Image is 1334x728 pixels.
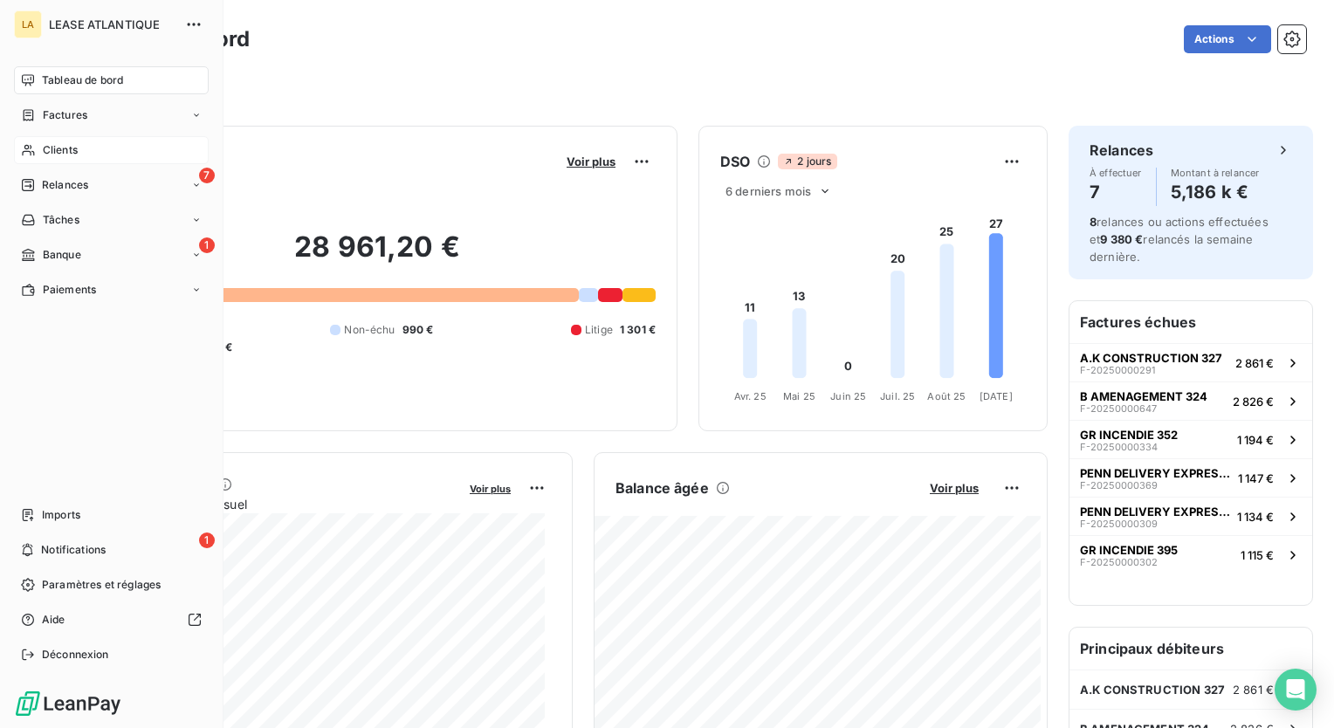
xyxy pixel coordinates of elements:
[43,247,81,263] span: Banque
[1233,683,1274,697] span: 2 861 €
[1069,301,1312,343] h6: Factures échues
[99,495,457,513] span: Chiffre d'affaires mensuel
[470,483,511,495] span: Voir plus
[1275,669,1317,711] div: Open Intercom Messenger
[1080,442,1158,452] span: F-20250000334
[567,155,615,168] span: Voir plus
[42,612,65,628] span: Aide
[1080,505,1230,519] span: PENN DELIVERY EXPRESS 387
[1100,232,1143,246] span: 9 380 €
[880,390,915,402] tspan: Juil. 25
[1090,215,1269,264] span: relances ou actions effectuées et relancés la semaine dernière.
[585,322,613,338] span: Litige
[1090,140,1153,161] h6: Relances
[1080,428,1178,442] span: GR INCENDIE 352
[1080,557,1158,567] span: F-20250000302
[720,151,750,172] h6: DSO
[402,322,434,338] span: 990 €
[561,154,621,169] button: Voir plus
[930,481,979,495] span: Voir plus
[42,577,161,593] span: Paramètres et réglages
[42,177,88,193] span: Relances
[1080,683,1225,697] span: A.K CONSTRUCTION 327
[1233,395,1274,409] span: 2 826 €
[1080,543,1178,557] span: GR INCENDIE 395
[830,390,866,402] tspan: Juin 25
[725,184,811,198] span: 6 derniers mois
[43,282,96,298] span: Paiements
[1171,178,1260,206] h4: 5,186 k €
[1080,351,1222,365] span: A.K CONSTRUCTION 327
[464,480,516,496] button: Voir plus
[1237,433,1274,447] span: 1 194 €
[1184,25,1271,53] button: Actions
[620,322,656,338] span: 1 301 €
[1241,548,1274,562] span: 1 115 €
[14,690,122,718] img: Logo LeanPay
[1080,466,1231,480] span: PENN DELIVERY EXPRESS 460
[1235,356,1274,370] span: 2 861 €
[199,532,215,548] span: 1
[1090,178,1142,206] h4: 7
[1069,458,1312,497] button: PENN DELIVERY EXPRESS 460F-202500003691 147 €
[1080,365,1155,375] span: F-20250000291
[14,10,42,38] div: LA
[1069,628,1312,670] h6: Principaux débiteurs
[43,212,79,228] span: Tâches
[778,154,836,169] span: 2 jours
[1090,168,1142,178] span: À effectuer
[1069,497,1312,535] button: PENN DELIVERY EXPRESS 387F-202500003091 134 €
[783,390,815,402] tspan: Mai 25
[1080,403,1157,414] span: F-20250000647
[42,507,80,523] span: Imports
[42,647,109,663] span: Déconnexion
[14,606,209,634] a: Aide
[1080,519,1158,529] span: F-20250000309
[1090,215,1097,229] span: 8
[99,230,656,282] h2: 28 961,20 €
[199,168,215,183] span: 7
[927,390,966,402] tspan: Août 25
[1237,510,1274,524] span: 1 134 €
[1171,168,1260,178] span: Montant à relancer
[1069,381,1312,420] button: B AMENAGEMENT 324F-202500006472 826 €
[1069,535,1312,573] button: GR INCENDIE 395F-202500003021 115 €
[41,542,106,558] span: Notifications
[1238,471,1274,485] span: 1 147 €
[1080,389,1207,403] span: B AMENAGEMENT 324
[925,480,984,496] button: Voir plus
[43,142,78,158] span: Clients
[43,107,87,123] span: Factures
[615,477,709,498] h6: Balance âgée
[199,237,215,253] span: 1
[1080,480,1158,491] span: F-20250000369
[42,72,123,88] span: Tableau de bord
[734,390,767,402] tspan: Avr. 25
[980,390,1013,402] tspan: [DATE]
[1069,343,1312,381] button: A.K CONSTRUCTION 327F-202500002912 861 €
[344,322,395,338] span: Non-échu
[1069,420,1312,458] button: GR INCENDIE 352F-202500003341 194 €
[49,17,175,31] span: LEASE ATLANTIQUE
